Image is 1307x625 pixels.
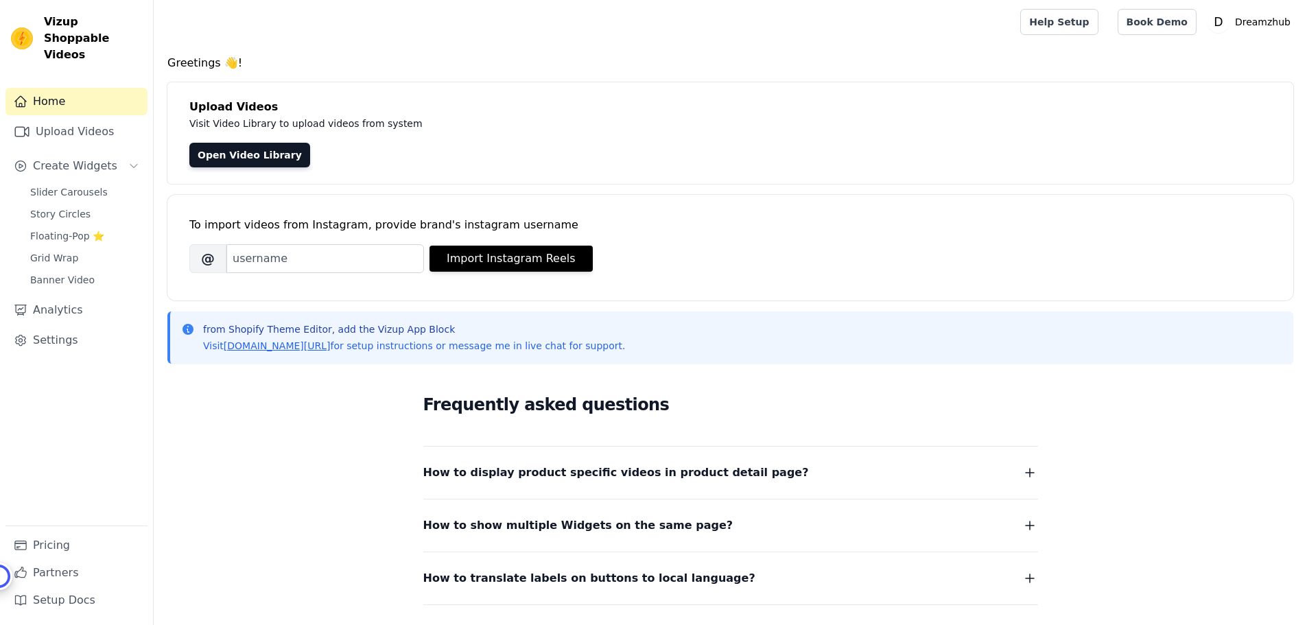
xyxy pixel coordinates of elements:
[5,296,148,324] a: Analytics
[423,516,1038,535] button: How to show multiple Widgets on the same page?
[30,273,95,287] span: Banner Video
[224,340,331,351] a: [DOMAIN_NAME][URL]
[1229,10,1296,34] p: Dreamzhub
[423,569,1038,588] button: How to translate labels on buttons to local language?
[423,569,755,588] span: How to translate labels on buttons to local language?
[189,143,310,167] a: Open Video Library
[423,391,1038,418] h2: Frequently asked questions
[1208,10,1296,34] button: D Dreamzhub
[11,27,33,49] img: Vizup
[30,251,78,265] span: Grid Wrap
[423,463,809,482] span: How to display product specific videos in product detail page?
[22,248,148,268] a: Grid Wrap
[22,270,148,290] a: Banner Video
[5,559,148,587] a: Partners
[5,88,148,115] a: Home
[1214,15,1223,29] text: D
[44,14,142,63] span: Vizup Shoppable Videos
[203,322,625,336] p: from Shopify Theme Editor, add the Vizup App Block
[423,516,733,535] span: How to show multiple Widgets on the same page?
[429,246,593,272] button: Import Instagram Reels
[5,327,148,354] a: Settings
[5,587,148,614] a: Setup Docs
[1118,9,1197,35] a: Book Demo
[33,158,117,174] span: Create Widgets
[203,339,625,353] p: Visit for setup instructions or message me in live chat for support.
[5,118,148,145] a: Upload Videos
[226,244,424,273] input: username
[189,115,804,132] p: Visit Video Library to upload videos from system
[189,244,226,273] span: @
[22,226,148,246] a: Floating-Pop ⭐
[22,204,148,224] a: Story Circles
[1020,9,1098,35] a: Help Setup
[5,532,148,559] a: Pricing
[423,463,1038,482] button: How to display product specific videos in product detail page?
[5,152,148,180] button: Create Widgets
[30,229,104,243] span: Floating-Pop ⭐
[167,55,1293,71] h4: Greetings 👋!
[189,99,1271,115] h4: Upload Videos
[30,185,108,199] span: Slider Carousels
[189,217,1271,233] div: To import videos from Instagram, provide brand's instagram username
[30,207,91,221] span: Story Circles
[22,182,148,202] a: Slider Carousels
